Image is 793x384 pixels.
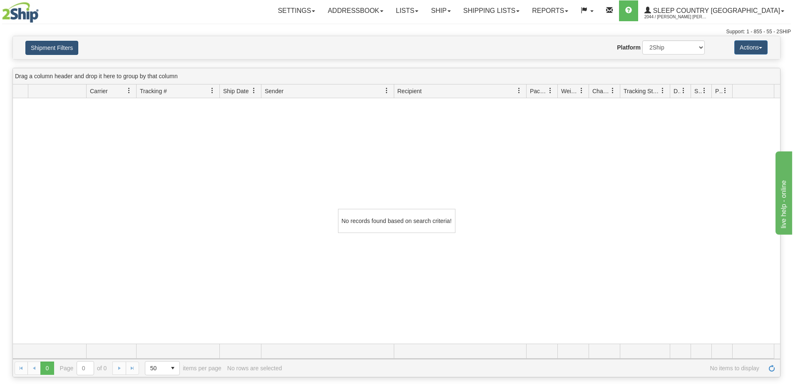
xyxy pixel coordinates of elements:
span: select [166,362,179,375]
a: Tracking # filter column settings [205,84,219,98]
a: Ship Date filter column settings [247,84,261,98]
span: items per page [145,361,221,375]
a: Sender filter column settings [380,84,394,98]
span: Weight [561,87,579,95]
a: Shipment Issues filter column settings [697,84,711,98]
a: Packages filter column settings [543,84,557,98]
button: Actions [734,40,768,55]
a: Reports [526,0,574,21]
label: Platform [617,43,641,52]
a: Addressbook [321,0,390,21]
a: Weight filter column settings [574,84,589,98]
a: Lists [390,0,425,21]
span: Pickup Status [715,87,722,95]
span: No items to display [288,365,759,372]
span: Ship Date [223,87,249,95]
a: Settings [271,0,321,21]
span: Page 0 [40,362,54,375]
a: Refresh [765,362,778,375]
span: Sleep Country [GEOGRAPHIC_DATA] [651,7,780,14]
div: No records found based on search criteria! [338,209,455,233]
span: Packages [530,87,547,95]
span: Page sizes drop down [145,361,180,375]
span: Recipient [398,87,422,95]
img: logo2044.jpg [2,2,39,23]
a: Delivery Status filter column settings [676,84,691,98]
a: Shipping lists [457,0,526,21]
a: Recipient filter column settings [512,84,526,98]
span: Charge [592,87,610,95]
span: Shipment Issues [694,87,701,95]
a: Sleep Country [GEOGRAPHIC_DATA] 2044 / [PERSON_NAME] [PERSON_NAME] [638,0,791,21]
div: No rows are selected [227,365,282,372]
span: Delivery Status [674,87,681,95]
div: Support: 1 - 855 - 55 - 2SHIP [2,28,791,35]
iframe: chat widget [774,149,792,234]
div: live help - online [6,5,77,15]
div: grid grouping header [13,68,780,84]
a: Charge filter column settings [606,84,620,98]
span: Tracking # [140,87,167,95]
a: Pickup Status filter column settings [718,84,732,98]
button: Shipment Filters [25,41,78,55]
span: Carrier [90,87,108,95]
a: Ship [425,0,457,21]
span: Tracking Status [624,87,660,95]
span: Sender [265,87,283,95]
a: Carrier filter column settings [122,84,136,98]
span: 50 [150,364,161,372]
a: Tracking Status filter column settings [656,84,670,98]
span: Page of 0 [60,361,107,375]
span: 2044 / [PERSON_NAME] [PERSON_NAME] [644,13,707,21]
